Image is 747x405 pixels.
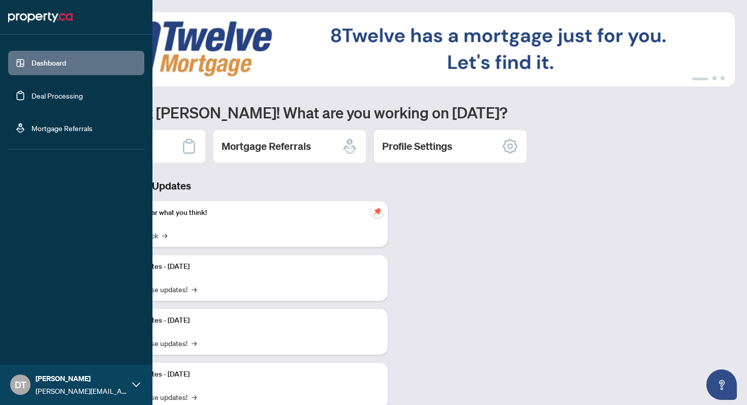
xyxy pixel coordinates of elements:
[107,369,380,380] p: Platform Updates - [DATE]
[721,76,725,80] button: 3
[32,58,66,68] a: Dashboard
[53,103,735,122] h1: Welcome back [PERSON_NAME]! What are you working on [DATE]?
[107,315,380,326] p: Platform Updates - [DATE]
[192,391,197,402] span: →
[8,9,73,25] img: logo
[15,378,26,392] span: DT
[371,205,384,217] span: pushpin
[107,261,380,272] p: Platform Updates - [DATE]
[192,337,197,349] span: →
[36,385,127,396] span: [PERSON_NAME][EMAIL_ADDRESS][DOMAIN_NAME]
[222,139,311,153] h2: Mortgage Referrals
[36,373,127,384] span: [PERSON_NAME]
[382,139,452,153] h2: Profile Settings
[692,76,708,80] button: 1
[192,284,197,295] span: →
[53,179,388,193] h3: Brokerage & Industry Updates
[706,369,737,400] button: Open asap
[53,12,735,86] img: Slide 0
[107,207,380,219] p: We want to hear what you think!
[162,230,167,241] span: →
[32,91,83,100] a: Deal Processing
[32,123,92,133] a: Mortgage Referrals
[712,76,717,80] button: 2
